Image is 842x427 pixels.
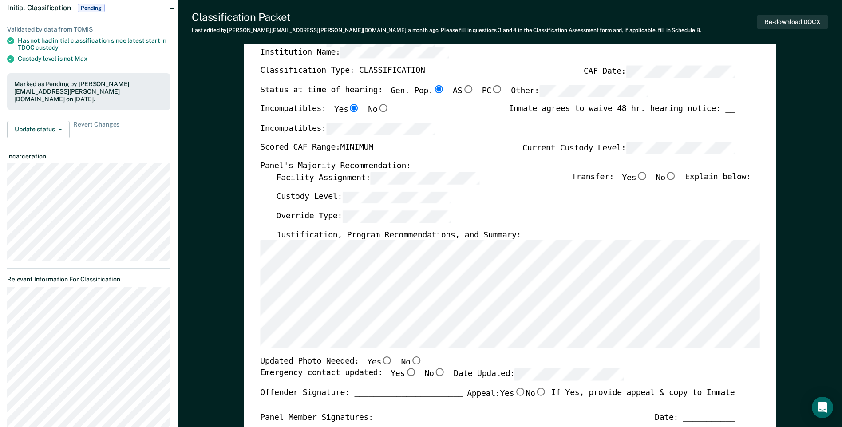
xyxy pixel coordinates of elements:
div: Emergency contact updated: [260,368,624,388]
input: No [377,104,389,112]
label: Gen. Pop. [391,85,445,97]
input: Yes [405,368,416,376]
input: No [665,172,677,180]
input: CAF Date: [626,66,735,78]
input: Custody Level: [342,191,451,203]
div: Last edited by [PERSON_NAME][EMAIL_ADDRESS][PERSON_NAME][DOMAIN_NAME] . Please fill in questions ... [192,27,701,33]
label: Classification Type: CLASSIFICATION [260,66,425,78]
label: Incompatibles: [260,123,435,135]
div: Panel's Majority Recommendation: [260,162,735,172]
label: PC [482,85,502,97]
div: Date: ___________ [655,413,735,424]
div: Classification Packet [192,11,701,24]
input: No [434,368,445,376]
div: Status at time of hearing: [260,85,648,105]
label: Yes [391,368,416,380]
label: Facility Assignment: [276,172,479,184]
div: Inmate agrees to waive 48 hr. hearing notice: __ [509,104,735,123]
div: Has not had initial classification since latest start in TDOC [18,37,170,52]
div: Updated Photo Needed: [260,357,422,368]
input: No [535,387,546,395]
label: No [526,387,546,399]
label: CAF Date: [584,66,735,78]
div: Validated by data from TOMIS [7,26,170,33]
div: Offender Signature: _______________________ If Yes, provide appeal & copy to Inmate [260,387,735,413]
input: Yes [636,172,648,180]
span: custody [36,44,59,51]
span: a month ago [408,27,439,33]
label: Institution Name: [260,46,449,58]
label: No [368,104,389,116]
button: Update status [7,121,70,138]
dt: Relevant Information For Classification [7,276,170,283]
input: Gen. Pop. [433,85,444,93]
label: Override Type: [276,211,451,223]
span: Initial Classification [7,4,71,12]
label: AS [453,85,474,97]
span: Pending [78,4,104,12]
input: Yes [514,387,526,395]
div: Incompatibles: [260,104,389,123]
div: Open Intercom Messenger [812,397,833,418]
label: No [424,368,445,380]
div: Panel Member Signatures: [260,413,373,424]
label: No [401,357,422,368]
input: PC [491,85,503,93]
input: Override Type: [342,211,451,223]
input: Other: [539,85,648,97]
div: Custody level is not [18,55,170,63]
input: Date Updated: [515,368,624,380]
div: Marked as Pending by [PERSON_NAME][EMAIL_ADDRESS][PERSON_NAME][DOMAIN_NAME] on [DATE]. [14,80,163,103]
input: Yes [348,104,360,112]
label: Justification, Program Recommendations, and Summary: [276,230,521,241]
input: Current Custody Level: [626,142,735,154]
label: Yes [334,104,360,116]
label: Yes [622,172,648,184]
input: No [410,357,422,365]
div: Transfer: Explain below: [572,172,751,192]
label: Yes [367,357,393,368]
label: Date Updated: [454,368,624,380]
button: Re-download DOCX [757,15,828,29]
label: Appeal: [467,387,547,406]
span: Max [75,55,87,62]
label: Current Custody Level: [522,142,735,154]
input: AS [462,85,474,93]
label: No [656,172,676,184]
label: Other: [511,85,648,97]
span: Revert Changes [73,121,119,138]
label: Scored CAF Range: MINIMUM [260,142,373,154]
input: Yes [381,357,393,365]
input: Institution Name: [340,46,449,58]
label: Yes [500,387,526,399]
label: Custody Level: [276,191,451,203]
input: Incompatibles: [326,123,435,135]
input: Facility Assignment: [370,172,479,184]
dt: Incarceration [7,153,170,160]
